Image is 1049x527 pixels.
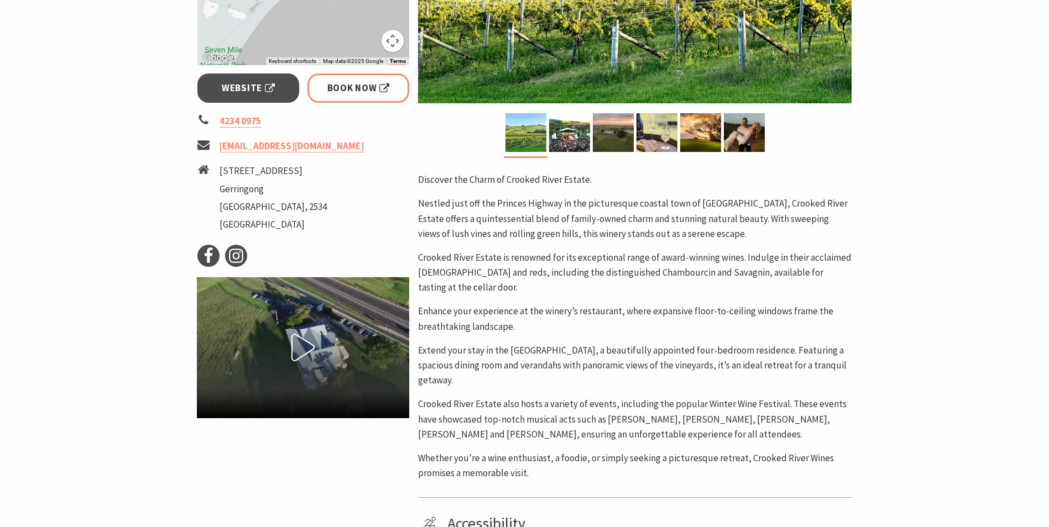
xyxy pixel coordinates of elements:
[220,199,327,214] li: [GEOGRAPHIC_DATA], 2534
[418,343,852,388] p: Extend your stay in the [GEOGRAPHIC_DATA], a beautifully appointed four-bedroom residence. Featur...
[220,217,327,232] li: [GEOGRAPHIC_DATA]
[220,140,364,152] a: [EMAIL_ADDRESS][DOMAIN_NAME]
[680,113,721,152] img: Crooked River Estate
[418,250,852,296] p: Crooked River Estate is renowned for its exceptional range of award-winning wines. Indulge in the...
[220,182,327,197] li: Gerringong
[636,113,677,152] img: Wines ready for tasting at the Crooked River Wines winery in Gerringong
[418,451,852,481] p: Whether you’re a wine enthusiast, a foodie, or simply seeking a picturesque retreat, Crooked Rive...
[323,58,383,64] span: Map data ©2025 Google
[724,113,765,152] img: Crooked River Weddings
[222,81,275,96] span: Website
[593,113,634,152] img: Aerial view of Crooked River Wines, Gerringong
[220,164,327,178] li: [STREET_ADDRESS]
[327,81,390,96] span: Book Now
[200,51,237,65] img: Google
[307,73,410,103] a: Book Now
[220,115,261,128] a: 4234 0975
[269,57,316,65] button: Keyboard shortcuts
[549,113,590,152] img: The Rubens
[505,113,546,152] img: Vineyard View
[200,51,237,65] a: Open this area in Google Maps (opens a new window)
[197,73,300,103] a: Website
[418,172,852,187] p: Discover the Charm of Crooked River Estate.
[382,30,404,52] button: Map camera controls
[418,304,852,334] p: Enhance your experience at the winery’s restaurant, where expansive floor-to-ceiling windows fram...
[418,397,852,442] p: Crooked River Estate also hosts a variety of events, including the popular Winter Wine Festival. ...
[418,196,852,241] p: Nestled just off the Princes Highway in the picturesque coastal town of [GEOGRAPHIC_DATA], Crooke...
[390,58,406,65] a: Terms (opens in new tab)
